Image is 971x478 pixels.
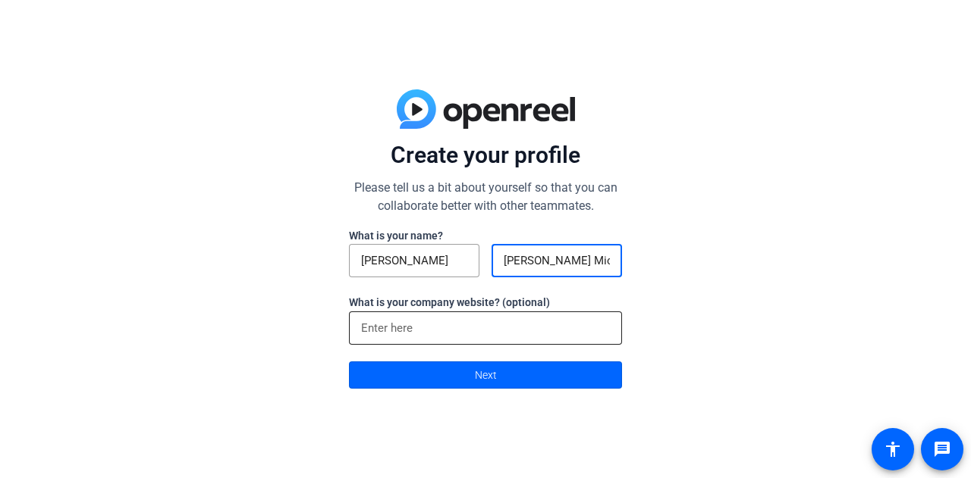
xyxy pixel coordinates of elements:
[361,251,467,270] input: First Name
[933,440,951,458] mat-icon: message
[884,440,902,458] mat-icon: accessibility
[349,230,443,242] label: What is your name?
[349,179,622,215] p: Please tell us a bit about yourself so that you can collaborate better with other teammates.
[349,296,550,308] label: What is your company website? (optional)
[397,89,575,129] img: blue-gradient.svg
[361,319,610,337] input: Enter here
[475,361,497,389] span: Next
[349,141,622,170] p: Create your profile
[504,251,610,270] input: Last Name
[349,361,622,389] button: Next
